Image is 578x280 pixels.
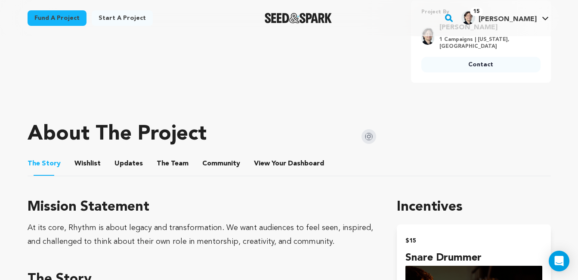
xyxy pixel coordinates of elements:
[470,7,483,16] span: 15
[460,9,550,25] a: Asher B.'s Profile
[362,129,376,144] img: Seed&Spark Instagram Icon
[202,159,240,169] span: Community
[439,36,535,50] p: 1 Campaigns | [US_STATE], [GEOGRAPHIC_DATA]
[28,197,377,218] h3: Mission Statement
[421,57,541,72] a: Contact
[254,159,326,169] span: Your
[549,251,569,271] div: Open Intercom Messenger
[28,159,61,169] span: Story
[114,159,143,169] span: Updates
[74,159,101,169] span: Wishlist
[92,10,153,26] a: Start a project
[254,159,326,169] a: ViewYourDashboard
[157,159,169,169] span: The
[405,250,542,266] h4: Snare Drummer
[28,10,87,26] a: Fund a project
[157,159,189,169] span: Team
[265,13,332,23] a: Seed&Spark Homepage
[265,13,332,23] img: Seed&Spark Logo Dark Mode
[479,16,537,23] span: [PERSON_NAME]
[460,9,550,27] span: Asher B.'s Profile
[28,124,207,145] h1: About The Project
[397,197,550,218] h1: Incentives
[461,11,475,25] img: f260a924e46286e9.png
[461,11,537,25] div: Asher B.'s Profile
[28,159,40,169] span: The
[288,159,324,169] span: Dashboard
[405,235,542,247] h2: $15
[28,221,377,249] div: At its core, Rhythm is about legacy and transformation. We want audiences to feel seen, inspired,...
